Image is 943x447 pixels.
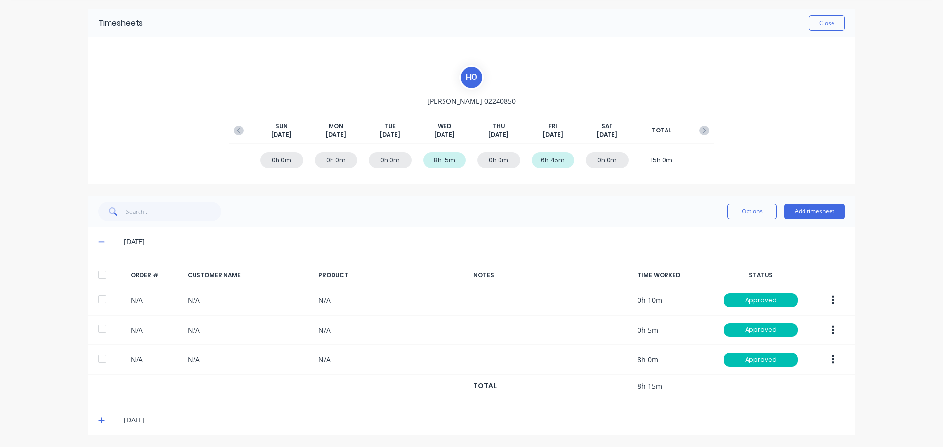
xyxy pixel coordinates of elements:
button: Add timesheet [784,204,845,219]
div: 0h 0m [477,152,520,168]
span: WED [438,122,451,131]
button: Options [727,204,777,219]
div: 8h 15m [423,152,466,168]
div: STATUS [719,271,803,280]
div: Approved [724,293,798,307]
span: THU [493,122,505,131]
div: Approved [724,323,798,337]
div: 15h 0m [640,152,683,168]
div: [DATE] [124,415,845,425]
span: [DATE] [326,131,346,139]
span: [DATE] [543,131,563,139]
span: [DATE] [597,131,617,139]
div: Timesheets [98,17,143,29]
span: SUN [276,122,288,131]
span: FRI [548,122,557,131]
div: 0h 0m [586,152,629,168]
span: [DATE] [380,131,400,139]
span: [PERSON_NAME] 02240850 [427,96,516,106]
div: PRODUCT [318,271,466,280]
span: TOTAL [652,126,671,135]
span: [DATE] [271,131,292,139]
div: Approved [724,353,798,367]
div: CUSTOMER NAME [188,271,310,280]
span: [DATE] [488,131,509,139]
span: MON [329,122,343,131]
button: Close [809,15,845,31]
span: TUE [385,122,396,131]
div: NOTES [473,271,630,280]
input: Search... [126,202,222,221]
span: [DATE] [434,131,455,139]
span: SAT [601,122,613,131]
div: 0h 0m [369,152,412,168]
div: ORDER # [131,271,180,280]
div: 0h 0m [315,152,358,168]
div: [DATE] [124,237,845,247]
div: 0h 0m [260,152,303,168]
div: H 0 [459,65,484,90]
div: 6h 45m [532,152,575,168]
div: TIME WORKED [638,271,711,280]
